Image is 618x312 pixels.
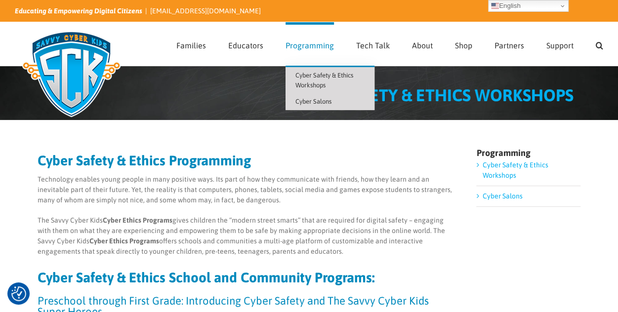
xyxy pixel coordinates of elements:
[38,154,455,167] h2: Cyber Safety & Ethics Programming
[176,41,206,49] span: Families
[455,22,472,66] a: Shop
[286,22,334,66] a: Programming
[412,41,433,49] span: About
[286,67,374,93] a: Cyber Safety & Ethics Workshops
[295,98,331,105] span: Cyber Salons
[89,237,159,245] strong: Cyber Ethics Programs
[494,22,524,66] a: Partners
[150,7,261,15] a: [EMAIL_ADDRESS][DOMAIN_NAME]
[546,41,574,49] span: Support
[455,41,472,49] span: Shop
[482,192,522,200] a: Cyber Salons
[546,22,574,66] a: Support
[176,22,603,66] nav: Main Menu
[228,22,263,66] a: Educators
[15,7,142,15] i: Educating & Empowering Digital Citizens
[286,41,334,49] span: Programming
[356,41,390,49] span: Tech Talk
[176,22,206,66] a: Families
[11,286,26,301] button: Consent Preferences
[482,161,548,179] a: Cyber Safety & Ethics Workshops
[596,22,603,66] a: Search
[494,41,524,49] span: Partners
[103,216,172,224] strong: Cyber Ethics Programs
[356,22,390,66] a: Tech Talk
[228,41,263,49] span: Educators
[11,286,26,301] img: Revisit consent button
[412,22,433,66] a: About
[295,72,353,89] span: Cyber Safety & Ethics Workshops
[38,270,375,285] strong: Cyber Safety & Ethics School and Community Programs:
[38,174,455,205] p: Technology enables young people in many positive ways. Its part of how they communicate with frie...
[491,2,499,10] img: en
[476,149,580,157] h4: Programming
[286,93,374,110] a: Cyber Salons
[38,215,455,257] p: The Savvy Cyber Kids gives children the “modern street smarts” that are required for digital safe...
[15,25,128,123] img: Savvy Cyber Kids Logo
[289,85,574,105] span: CYBER SAFETY & ETHICS WORKSHOPS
